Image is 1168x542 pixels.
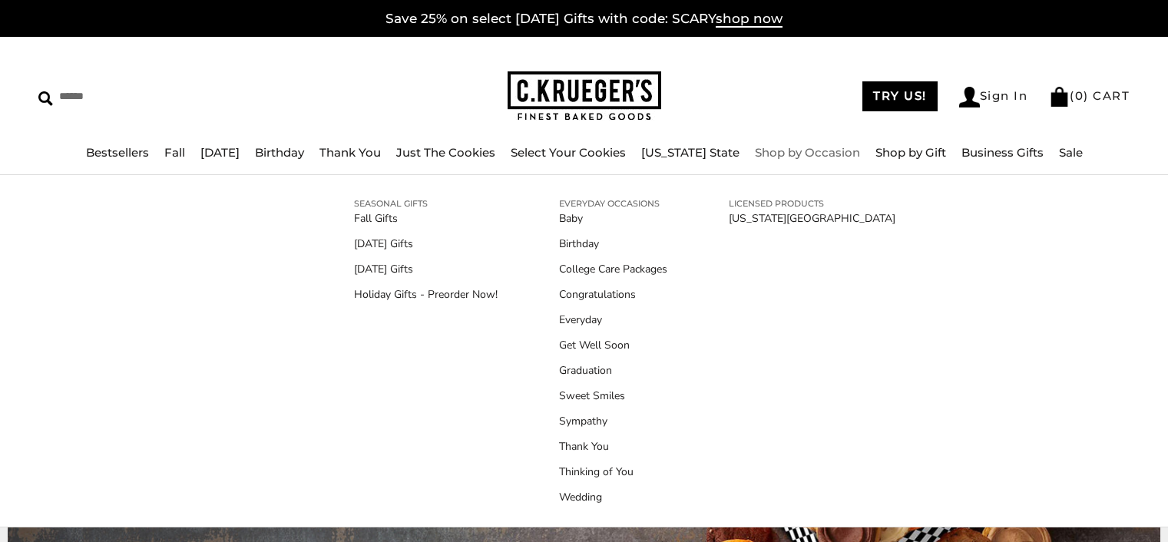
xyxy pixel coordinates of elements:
[559,489,667,505] a: Wedding
[200,145,240,160] a: [DATE]
[1075,88,1084,103] span: 0
[508,71,661,121] img: C.KRUEGER'S
[86,145,149,160] a: Bestsellers
[716,11,783,28] span: shop now
[38,84,297,108] input: Search
[38,91,53,106] img: Search
[354,236,498,252] a: [DATE] Gifts
[875,145,946,160] a: Shop by Gift
[164,145,185,160] a: Fall
[641,145,740,160] a: [US_STATE] State
[559,438,667,454] a: Thank You
[755,145,860,160] a: Shop by Occasion
[385,11,783,28] a: Save 25% on select [DATE] Gifts with code: SCARYshop now
[354,210,498,226] a: Fall Gifts
[559,413,667,429] a: Sympathy
[729,210,895,226] a: [US_STATE][GEOGRAPHIC_DATA]
[354,286,498,302] a: Holiday Gifts - Preorder Now!
[559,337,667,353] a: Get Well Soon
[354,261,498,277] a: [DATE] Gifts
[1049,87,1070,107] img: Bag
[1059,145,1083,160] a: Sale
[559,261,667,277] a: College Care Packages
[862,81,938,111] a: TRY US!
[559,236,667,252] a: Birthday
[559,362,667,378] a: Graduation
[559,388,667,404] a: Sweet Smiles
[255,145,304,160] a: Birthday
[511,145,626,160] a: Select Your Cookies
[959,87,1028,107] a: Sign In
[319,145,381,160] a: Thank You
[559,464,667,480] a: Thinking of You
[559,210,667,226] a: Baby
[559,197,667,210] a: EVERYDAY OCCASIONS
[1049,88,1130,103] a: (0) CART
[559,312,667,328] a: Everyday
[354,197,498,210] a: SEASONAL GIFTS
[961,145,1044,160] a: Business Gifts
[559,286,667,302] a: Congratulations
[959,87,980,107] img: Account
[396,145,495,160] a: Just The Cookies
[729,197,895,210] a: LICENSED PRODUCTS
